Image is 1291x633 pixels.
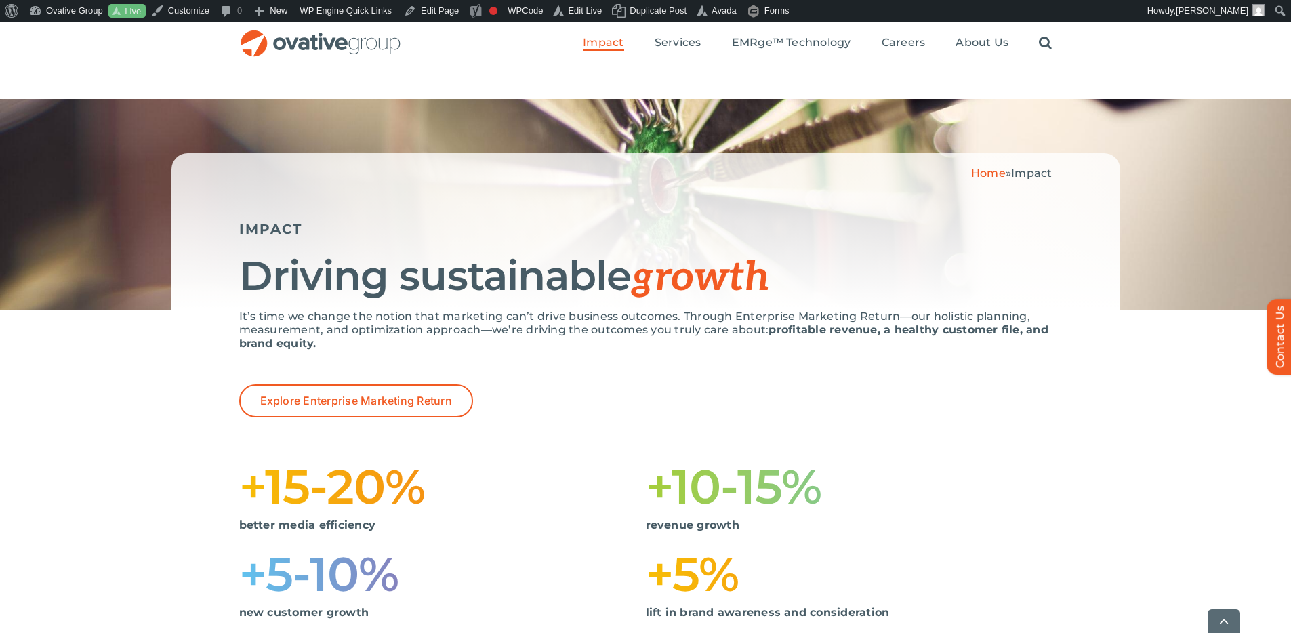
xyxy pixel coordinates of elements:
h1: +5-10% [239,552,646,596]
h5: IMPACT [239,221,1052,237]
a: About Us [956,36,1008,51]
a: Explore Enterprise Marketing Return [239,384,473,417]
h1: Driving sustainable [239,254,1052,300]
strong: new customer growth [239,606,369,619]
div: Focus keyphrase not set [489,7,497,15]
span: Impact [583,36,623,49]
span: Careers [882,36,926,49]
strong: lift in brand awareness and consideration [646,606,890,619]
a: Home [971,167,1006,180]
a: Careers [882,36,926,51]
strong: better media efficiency [239,518,376,531]
h1: +15-20% [239,465,646,508]
h1: +10-15% [646,465,1052,508]
span: Services [655,36,701,49]
a: EMRge™ Technology [732,36,851,51]
a: Impact [583,36,623,51]
strong: profitable revenue, a healthy customer file, and brand equity. [239,323,1048,350]
a: Services [655,36,701,51]
nav: Menu [583,22,1052,65]
span: EMRge™ Technology [732,36,851,49]
h1: +5% [646,552,1052,596]
span: Explore Enterprise Marketing Return [260,394,452,407]
a: OG_Full_horizontal_RGB [239,28,402,41]
span: [PERSON_NAME] [1176,5,1248,16]
a: Live [108,4,146,18]
span: growth [631,253,769,302]
p: It’s time we change the notion that marketing can’t drive business outcomes. Through Enterprise M... [239,310,1052,350]
span: About Us [956,36,1008,49]
a: Search [1039,36,1052,51]
strong: revenue growth [646,518,739,531]
span: Impact [1011,167,1052,180]
span: » [971,167,1052,180]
